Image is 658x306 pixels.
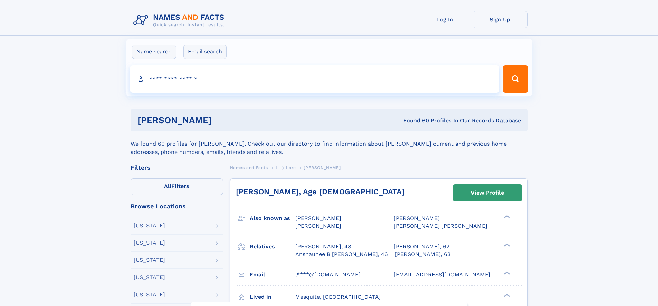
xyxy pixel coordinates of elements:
div: We found 60 profiles for [PERSON_NAME]. Check out our directory to find information about [PERSON... [131,131,528,156]
span: [EMAIL_ADDRESS][DOMAIN_NAME] [394,271,490,278]
div: [US_STATE] [134,223,165,228]
span: Mesquite, [GEOGRAPHIC_DATA] [295,294,381,300]
span: L [276,165,278,170]
div: Found 60 Profiles In Our Records Database [307,117,521,125]
a: Names and Facts [230,163,268,172]
label: Filters [131,178,223,195]
span: [PERSON_NAME] [295,215,341,221]
span: [PERSON_NAME] [394,215,440,221]
div: ❯ [502,243,511,247]
a: [PERSON_NAME], 62 [394,243,449,250]
div: ❯ [502,270,511,275]
h3: Relatives [250,241,295,253]
a: [PERSON_NAME], 63 [395,250,450,258]
div: [US_STATE] [134,257,165,263]
div: ❯ [502,215,511,219]
div: Browse Locations [131,203,223,209]
span: [PERSON_NAME] [304,165,341,170]
a: Lore [286,163,296,172]
h1: [PERSON_NAME] [137,116,308,125]
a: Sign Up [473,11,528,28]
div: View Profile [471,185,504,201]
a: View Profile [453,185,522,201]
a: Anshaunee B [PERSON_NAME], 46 [295,250,388,258]
h3: Email [250,269,295,280]
h3: Also known as [250,213,295,224]
label: Name search [132,45,176,59]
h3: Lived in [250,291,295,303]
a: L [276,163,278,172]
a: Log In [417,11,473,28]
button: Search Button [503,65,528,93]
div: [US_STATE] [134,275,165,280]
a: [PERSON_NAME], Age [DEMOGRAPHIC_DATA] [236,187,404,196]
span: All [164,183,171,189]
label: Email search [183,45,227,59]
span: [PERSON_NAME] [295,223,341,229]
span: [PERSON_NAME] [PERSON_NAME] [394,223,487,229]
div: [US_STATE] [134,240,165,246]
span: Lore [286,165,296,170]
div: ❯ [502,293,511,297]
a: [PERSON_NAME], 48 [295,243,351,250]
div: Filters [131,165,223,171]
img: Logo Names and Facts [131,11,230,30]
input: search input [130,65,500,93]
div: [US_STATE] [134,292,165,297]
